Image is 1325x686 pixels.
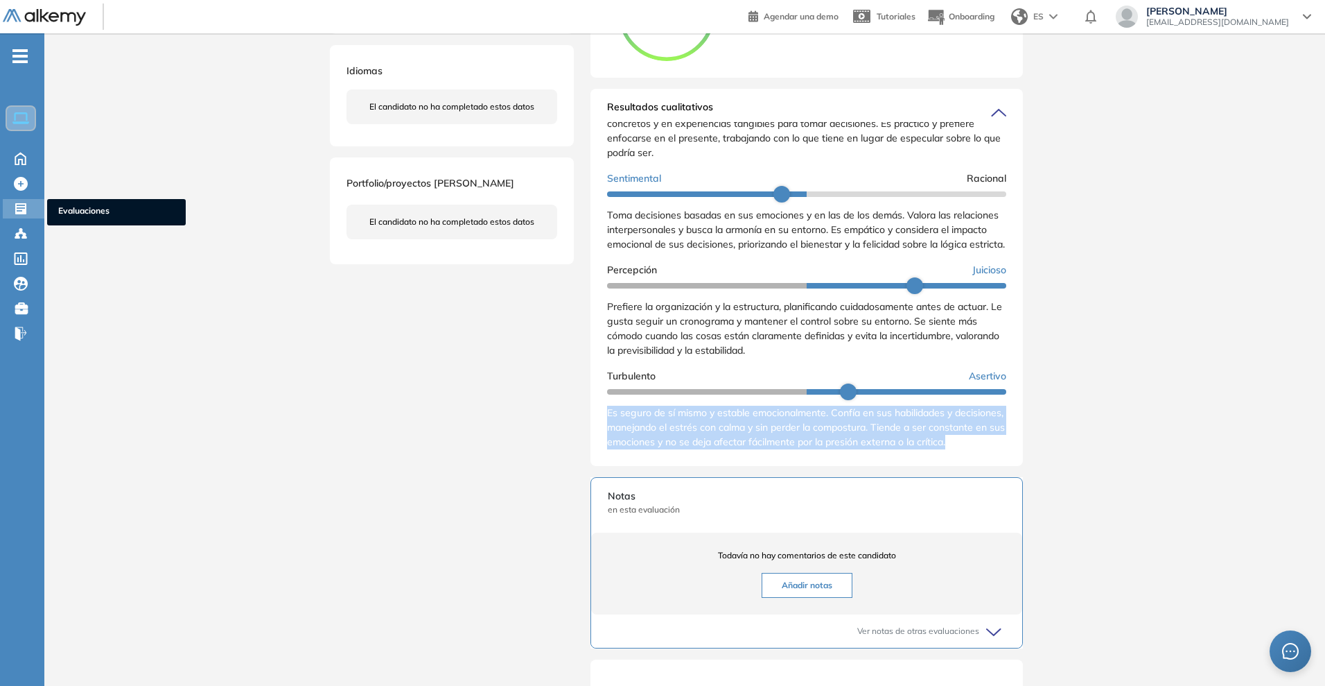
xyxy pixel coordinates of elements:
[927,2,994,32] button: Onboarding
[1146,17,1289,28] span: [EMAIL_ADDRESS][DOMAIN_NAME]
[12,55,28,58] i: -
[3,9,86,26] img: Logo
[748,7,839,24] a: Agendar una demo
[1011,8,1028,25] img: world
[1049,14,1058,19] img: arrow
[607,209,1005,250] span: Toma decisiones basadas en sus emociones y en las de los demás. Valora las relaciones interperson...
[58,205,175,220] span: Evaluaciones
[608,549,1006,562] span: Todavía no hay comentarios de este candidato
[857,625,979,637] span: Ver notas de otras evaluaciones
[608,489,1006,504] span: Notas
[764,11,839,22] span: Agendar una demo
[607,406,1005,448] span: Es seguro de sí mismo y estable emocionalmente. Confía en sus habilidades y decisiones, manejando...
[369,101,534,113] span: El candidato no ha completado estos datos
[1146,6,1289,17] span: [PERSON_NAME]
[967,171,1006,186] span: Racional
[1033,10,1044,23] span: ES
[607,263,657,277] span: Percepción
[607,369,656,384] span: Turbulento
[877,11,915,22] span: Tutoriales
[1282,643,1299,660] span: message
[949,11,994,22] span: Onboarding
[346,177,514,189] span: Portfolio/proyectos [PERSON_NAME]
[969,369,1006,384] span: Asertivo
[608,504,1006,516] span: en esta evaluación
[972,263,1006,277] span: Juicioso
[369,216,534,228] span: El candidato no ha completado estos datos
[346,65,383,77] span: Idiomas
[762,573,852,598] button: Añadir notas
[607,171,661,186] span: Sentimental
[607,100,713,122] span: Resultados cualitativos
[607,300,1002,357] span: Prefiere la organización y la estructura, planificando cuidadosamente antes de actuar. Le gusta s...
